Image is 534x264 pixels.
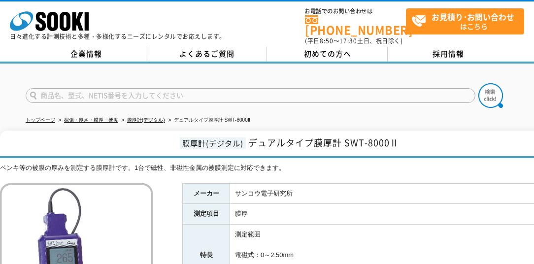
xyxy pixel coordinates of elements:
a: 企業情報 [26,47,146,62]
span: デュアルタイプ膜厚計 SWT-8000Ⅱ [248,136,399,149]
p: 日々進化する計測技術と多種・多様化するニーズにレンタルでお応えします。 [10,33,226,39]
a: トップページ [26,117,55,123]
a: お見積り･お問い合わせはこちら [406,8,524,34]
span: 膜厚計(デジタル) [180,137,246,149]
a: 膜厚計(デジタル) [127,117,165,123]
span: 初めての方へ [304,48,351,59]
strong: お見積り･お問い合わせ [432,11,514,23]
a: よくあるご質問 [146,47,267,62]
span: 17:30 [339,36,357,45]
a: 採用情報 [388,47,508,62]
a: [PHONE_NUMBER] [305,15,406,35]
span: (平日 ～ 土日、祝日除く) [305,36,402,45]
input: 商品名、型式、NETIS番号を入力してください [26,88,475,103]
span: お電話でのお問い合わせは [305,8,406,14]
img: btn_search.png [478,83,503,108]
a: 初めての方へ [267,47,388,62]
th: メーカー [183,183,230,204]
li: デュアルタイプ膜厚計 SWT-8000Ⅱ [167,115,250,126]
span: 8:50 [320,36,334,45]
a: 探傷・厚さ・膜厚・硬度 [64,117,118,123]
th: 測定項目 [183,204,230,225]
span: はこちら [411,9,524,33]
